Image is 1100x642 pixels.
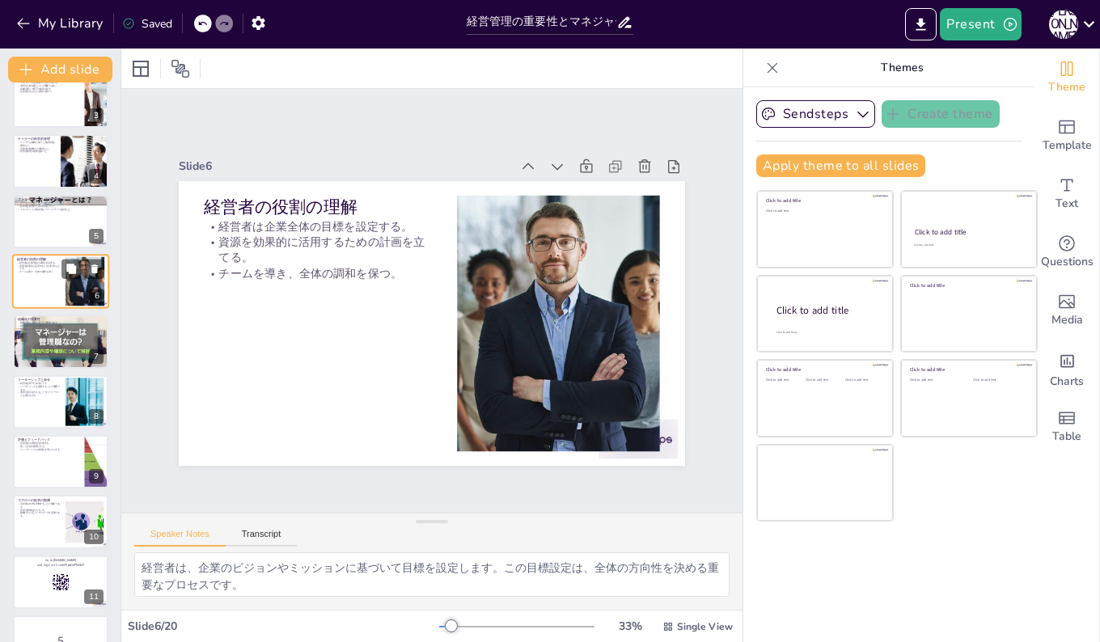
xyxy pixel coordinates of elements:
[1052,428,1081,446] span: Table
[1056,195,1078,213] span: Text
[776,330,878,334] div: Click to add body
[18,498,61,503] p: マズローの欲求の階層
[13,74,108,128] div: 3
[467,11,617,34] input: Insert title
[8,57,112,82] button: Add slide
[910,366,1026,373] div: Click to add title
[18,84,80,87] p: 適切な人材を選ぶことが重要である。
[18,205,104,208] p: 効率的な経営のための原則を示した。
[914,243,1022,247] div: Click to add text
[18,382,61,385] p: 経営者は部下に命令を下す。
[1034,223,1099,281] div: Get real-time input from your audience
[226,529,298,547] button: Transcript
[13,495,108,548] div: 10
[89,169,104,184] div: 4
[1034,165,1099,223] div: Add text boxes
[13,435,108,488] div: 9
[214,172,442,220] p: 経営者の役割の理解
[17,261,61,264] p: 経営者は企業全体の目標を設定する。
[84,530,104,544] div: 10
[940,8,1021,40] button: Present
[89,108,104,123] div: 3
[756,100,875,128] button: Sendsteps
[1034,49,1099,107] div: Change the overall theme
[13,315,108,368] div: 7
[193,133,525,184] div: Slide 6
[18,448,80,451] p: フィードバックは改善点を明らかにする。
[1049,8,1078,40] button: [PERSON_NAME]
[12,254,109,309] div: 6
[18,137,56,141] p: テイラーの科学的管理
[766,197,882,204] div: Click to add title
[18,511,61,517] p: 動機づけに応じたアプローチが必要である。
[910,378,961,382] div: Click to add text
[61,259,81,278] button: Duplicate Slide
[13,375,108,429] div: 8
[18,327,104,331] p: 組織化によりリーダーシップが強化される。
[18,445,80,448] p: 新しい計画の基礎とする。
[207,242,435,281] p: チームを導き、全体の調和を保つ。
[89,349,104,364] div: 7
[18,391,61,396] p: 適切な指示を与えることでパフォーマンスを最大化する。
[1034,398,1099,456] div: Add a table
[611,619,649,634] div: 33 %
[122,16,172,32] div: Saved
[17,257,61,262] p: 経営者の役割の理解
[134,552,730,597] textarea: 経営者は、企業のビジョンやミッションに基づいて目標を設定します。この目標設定は、全体の方向性を決める重要なプロセスです。 経営者は、限られた資源を最大限に活用するための計画を立てる必要があります...
[17,264,61,270] p: 資源を効果的に活用するための計画を立てる。
[806,378,842,382] div: Click to add text
[1049,10,1078,39] div: [PERSON_NAME]
[785,49,1018,87] p: Themes
[18,442,80,446] p: 意思決定の実現度を評価する。
[12,11,110,36] button: My Library
[766,209,882,213] div: Click to add text
[13,195,108,248] div: 5
[1034,107,1099,165] div: Add ready made slides
[90,289,104,303] div: 6
[53,558,77,562] strong: [DOMAIN_NAME]
[18,201,104,205] p: 経営をプロセスとして分析した。
[677,620,733,633] span: Single View
[18,87,80,91] p: 訓練を通じて部下の成長を促す。
[18,318,104,323] p: 組織化の重要性
[17,270,61,273] p: チームを導き、全体の調和を保つ。
[18,90,80,93] p: 生産性を向上させる責任を持つ。
[1034,340,1099,398] div: Add charts and graphs
[915,227,1022,237] div: Click to add title
[171,59,190,78] span: Position
[1050,373,1084,391] span: Charts
[18,197,104,202] p: ファヨールのマネジメント理論
[1034,281,1099,340] div: Add images, graphics, shapes or video
[18,141,56,147] p: テイラーは業績に基づく賃金制度を開発した。
[1051,311,1083,329] span: Media
[84,589,104,604] div: 11
[845,378,882,382] div: Click to add text
[18,378,61,382] p: リーダーシップと命令
[128,56,154,82] div: Layout
[89,229,104,243] div: 5
[85,259,104,278] button: Delete Slide
[973,378,1024,382] div: Click to add text
[18,508,61,511] p: 欲求は階層化されている。
[18,322,104,325] p: 経営資源を用意することが重要である。
[18,385,61,391] p: リーダーシップを発揮することが重要である。
[89,469,104,484] div: 9
[756,154,925,177] button: Apply theme to all slides
[212,195,440,234] p: 経営者は企業全体の目標を設定する。
[13,134,108,188] div: 4
[766,366,882,373] div: Click to add title
[209,211,438,266] p: 資源を効果的に活用するための計画を立てる。
[18,208,104,211] p: マネジメントの基本的なフレームワークを提供した。
[13,555,108,609] div: 11
[134,529,226,547] button: Speaker Notes
[128,619,439,634] div: Slide 6 / 20
[18,147,56,150] p: 従業員の動機づけを重視した。
[776,303,880,317] div: Click to add title
[1041,253,1094,271] span: Questions
[18,150,56,154] p: 科学的管理の基礎を築いた。
[1048,78,1085,96] span: Theme
[18,437,80,442] p: 評価とフィードバック
[766,378,802,382] div: Click to add text
[1043,137,1092,154] span: Template
[910,282,1026,289] div: Click to add title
